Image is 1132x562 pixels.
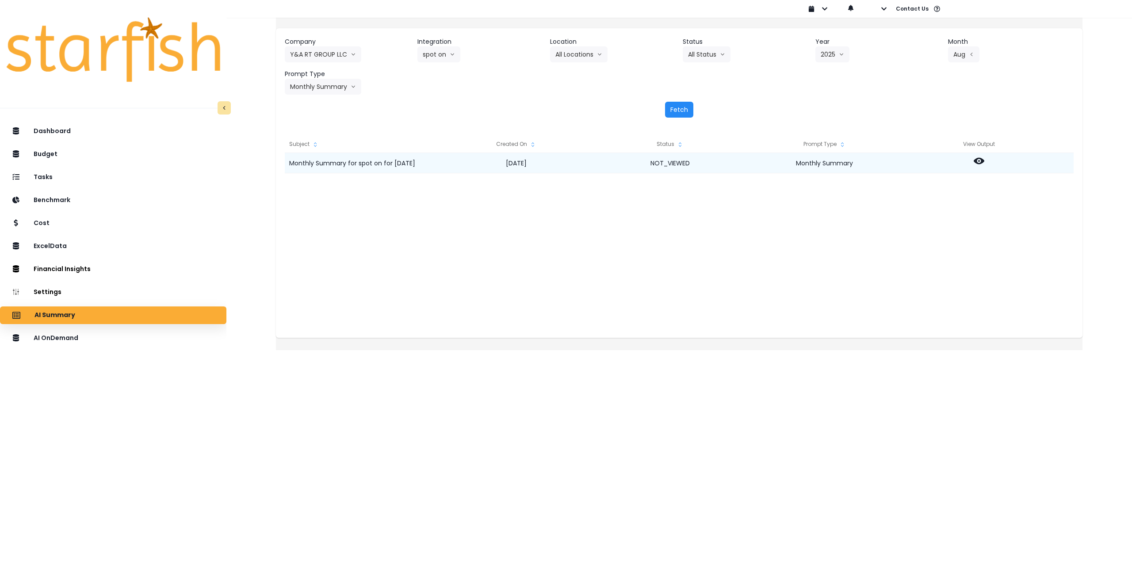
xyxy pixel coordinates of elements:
[285,79,361,95] button: Monthly Summaryarrow down line
[285,69,410,79] header: Prompt Type
[747,153,902,173] div: Monthly Summary
[550,37,676,46] header: Location
[351,50,356,59] svg: arrow down line
[529,141,536,148] svg: sort
[683,46,730,62] button: All Statusarrow down line
[839,50,844,59] svg: arrow down line
[34,173,53,181] p: Tasks
[439,153,593,173] div: [DATE]
[439,135,593,153] div: Created On
[720,50,725,59] svg: arrow down line
[285,37,410,46] header: Company
[683,37,808,46] header: Status
[34,150,57,158] p: Budget
[665,102,693,118] button: Fetch
[677,141,684,148] svg: sort
[34,242,67,250] p: ExcelData
[597,50,602,59] svg: arrow down line
[593,153,748,173] div: NOT_VIEWED
[948,37,1074,46] header: Month
[285,153,439,173] div: Monthly Summary for spot on for [DATE]
[815,37,941,46] header: Year
[34,196,70,204] p: Benchmark
[948,46,979,62] button: Augarrow left line
[34,127,71,135] p: Dashboard
[839,141,846,148] svg: sort
[351,82,356,91] svg: arrow down line
[34,219,50,227] p: Cost
[34,311,75,319] p: AI Summary
[902,135,1056,153] div: View Output
[747,135,902,153] div: Prompt Type
[417,46,460,62] button: spot onarrow down line
[593,135,748,153] div: Status
[815,46,849,62] button: 2025arrow down line
[34,334,78,342] p: AI OnDemand
[417,37,543,46] header: Integration
[285,46,361,62] button: Y&A RT GROUP LLCarrow down line
[550,46,608,62] button: All Locationsarrow down line
[285,135,439,153] div: Subject
[312,141,319,148] svg: sort
[450,50,455,59] svg: arrow down line
[969,50,974,59] svg: arrow left line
